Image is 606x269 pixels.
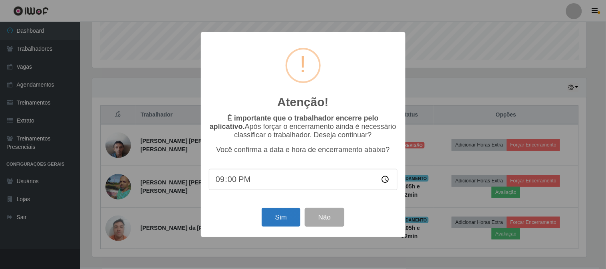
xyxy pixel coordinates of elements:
[209,114,397,139] p: Após forçar o encerramento ainda é necessário classificar o trabalhador. Deseja continuar?
[277,95,328,109] h2: Atenção!
[305,208,344,227] button: Não
[210,114,379,131] b: É importante que o trabalhador encerre pelo aplicativo.
[262,208,300,227] button: Sim
[209,146,397,154] p: Você confirma a data e hora de encerramento abaixo?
